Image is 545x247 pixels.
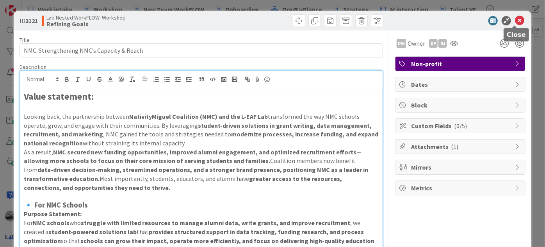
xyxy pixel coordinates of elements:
span: ( 1 ) [451,143,458,150]
strong: NativityMiguel Coalition (NMC) and the L-EAF Lab [129,113,268,120]
span: Owner [408,39,425,48]
strong: student-powered solutions lab [48,228,137,236]
span: Attachments [411,142,511,151]
p: As a result, Coalition members now benefit from Most importantly, students, educators, and alumni... [24,148,379,192]
input: type card name here... [20,43,383,57]
strong: struggle with limited resources to manage alumni data, write grants, and improve recruitment [81,219,350,227]
strong: 🔹 For NMC Schools [24,200,88,209]
div: DW [397,39,406,48]
strong: NMC schools [33,219,69,227]
span: Custom Fields [411,121,511,131]
span: Lab Nested WorkFLOW: Workshop [46,14,126,21]
strong: modernize processes, increase funding, and expand national recognition [24,130,379,147]
span: Non-profit [411,59,511,68]
strong: provides structured support in data tracking, funding research, and process optimization [24,228,365,245]
h5: Close [507,31,526,38]
span: ID [20,16,38,25]
div: DP [429,39,438,48]
strong: Value statement: [24,90,94,102]
span: Mirrors [411,163,511,172]
strong: greater access to the resources, connections, and opportunities they need to thrive. [24,175,343,192]
div: RJ [438,39,447,48]
b: 3121 [25,17,38,25]
span: ( 0/5 ) [454,122,467,130]
strong: NMC secured new funding opportunities, improved alumni engagement, and optimized recruitment effo... [24,148,362,165]
label: Title [20,36,30,43]
strong: student-driven solutions in grant writing, data management, recruitment, and marketing [24,122,373,138]
span: Block [411,100,511,110]
b: Refining Goals [46,21,126,27]
span: Metrics [411,183,511,193]
strong: Purpose Statement: [24,210,82,218]
span: Dates [411,80,511,89]
strong: data-driven decision-making, streamlined operations, and a stronger brand presence, positioning N... [24,166,369,183]
span: Description [20,63,46,70]
p: Looking back, the partnership between transformed the way NMC schools operate, grow, and engage w... [24,112,379,148]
